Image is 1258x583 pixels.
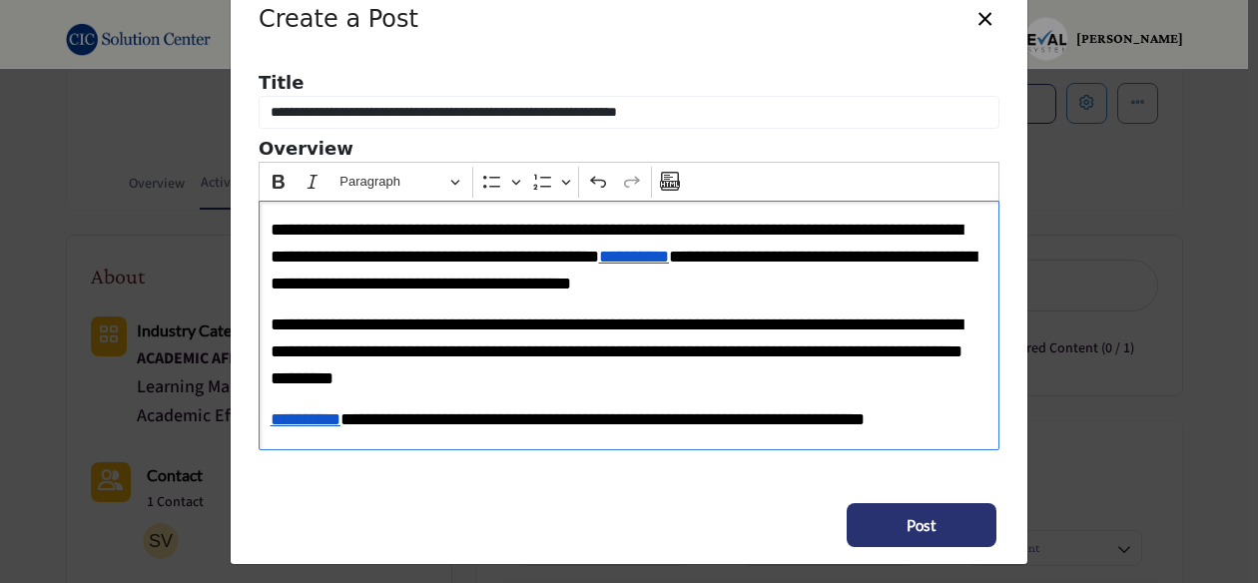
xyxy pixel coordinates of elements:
[259,96,999,130] input: Enter a compelling post title
[259,69,304,96] b: Title
[907,514,937,537] span: Post
[259,162,999,201] div: Editor toolbar
[259,135,353,162] b: Overview
[847,503,996,547] button: Post
[259,1,418,37] h5: Create a Post
[339,170,443,194] span: Paragraph
[259,201,999,450] div: Editor editing area: main
[330,167,468,198] button: Heading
